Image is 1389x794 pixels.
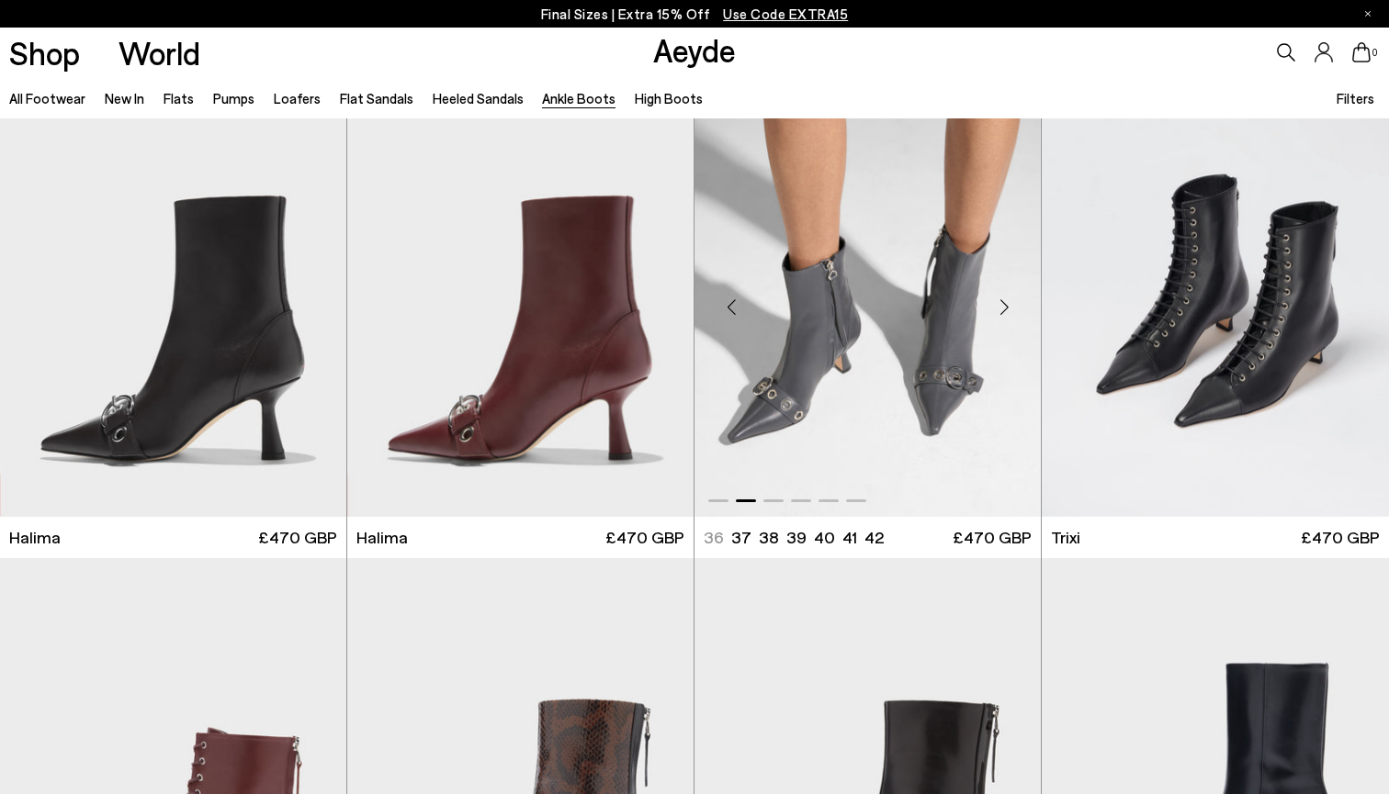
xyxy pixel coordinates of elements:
[1042,82,1389,517] a: Next slide Previous slide
[1371,48,1380,58] span: 0
[542,90,615,106] a: Ankle Boots
[347,82,694,517] img: Halima Eyelet Pointed Boots
[1042,517,1389,558] a: Trixi £470 GBP
[1051,526,1080,549] span: Trixi
[953,526,1032,549] span: £470 GBP
[704,279,759,334] div: Previous slide
[105,90,144,106] a: New In
[274,90,321,106] a: Loafers
[347,517,694,558] a: Halima £470 GBP
[347,82,694,517] div: 1 / 6
[356,526,408,549] span: Halima
[9,90,85,106] a: All Footwear
[119,37,200,69] a: World
[1337,90,1374,106] span: Filters
[1301,526,1380,549] span: £470 GBP
[1352,42,1371,62] a: 0
[977,279,1032,334] div: Next slide
[653,30,736,69] a: Aeyde
[9,37,80,69] a: Shop
[694,517,1041,558] a: 36 37 38 39 40 41 42 £470 GBP
[347,82,694,517] a: Next slide Previous slide
[213,90,254,106] a: Pumps
[433,90,524,106] a: Heeled Sandals
[1042,82,1389,517] div: 3 / 6
[694,82,1041,517] div: 2 / 6
[731,526,751,549] li: 37
[786,526,807,549] li: 39
[9,526,61,549] span: Halima
[258,526,337,549] span: £470 GBP
[723,6,848,22] span: Navigate to /collections/ss25-final-sizes
[340,90,413,106] a: Flat Sandals
[864,526,884,549] li: 42
[635,90,703,106] a: High Boots
[694,82,1041,517] img: Halima Eyelet Pointed Boots
[704,526,878,549] ul: variant
[694,82,1041,517] a: Next slide Previous slide
[605,526,684,549] span: £470 GBP
[541,3,849,26] p: Final Sizes | Extra 15% Off
[164,90,194,106] a: Flats
[1042,82,1389,517] img: Trixi Lace-Up Boots
[814,526,835,549] li: 40
[759,526,779,549] li: 38
[842,526,857,549] li: 41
